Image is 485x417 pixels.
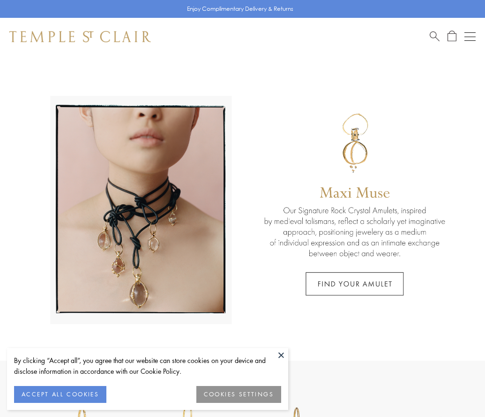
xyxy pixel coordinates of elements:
button: ACCEPT ALL COOKIES [14,386,106,403]
img: Temple St. Clair [9,31,151,42]
button: Open navigation [464,31,476,42]
div: By clicking “Accept all”, you agree that our website can store cookies on your device and disclos... [14,355,281,377]
a: Search [430,31,440,42]
p: Enjoy Complimentary Delivery & Returns [187,4,293,14]
a: Open Shopping Bag [448,31,456,42]
button: COOKIES SETTINGS [196,386,281,403]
